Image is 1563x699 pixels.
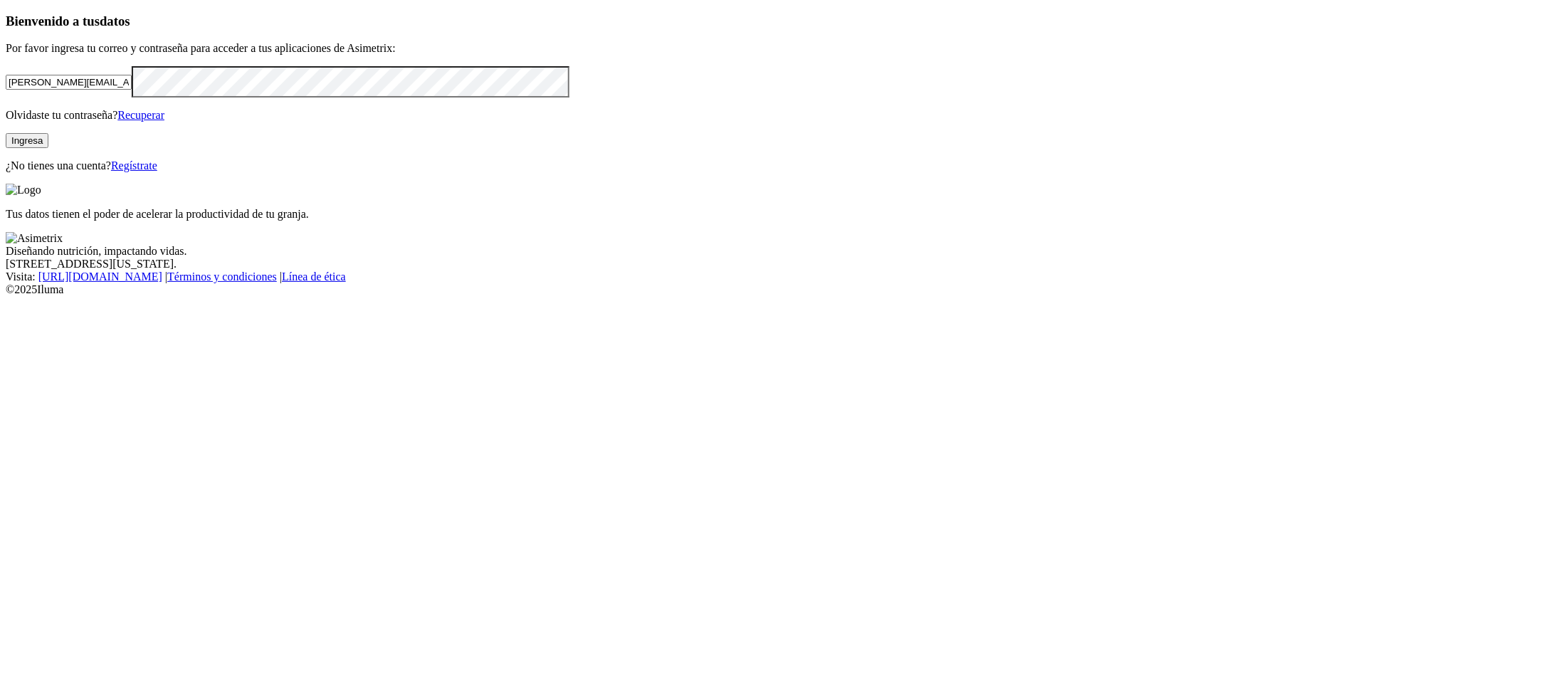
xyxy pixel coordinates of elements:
[6,283,1557,296] div: © 2025 Iluma
[6,14,1557,29] h3: Bienvenido a tus
[6,184,41,196] img: Logo
[6,109,1557,122] p: Olvidaste tu contraseña?
[6,232,63,245] img: Asimetrix
[6,75,132,90] input: Tu correo
[38,270,162,283] a: [URL][DOMAIN_NAME]
[100,14,130,28] span: datos
[6,258,1557,270] div: [STREET_ADDRESS][US_STATE].
[6,270,1557,283] div: Visita : | |
[117,109,164,121] a: Recuperar
[6,42,1557,55] p: Por favor ingresa tu correo y contraseña para acceder a tus aplicaciones de Asimetrix:
[282,270,346,283] a: Línea de ética
[6,245,1557,258] div: Diseñando nutrición, impactando vidas.
[111,159,157,172] a: Regístrate
[167,270,277,283] a: Términos y condiciones
[6,159,1557,172] p: ¿No tienes una cuenta?
[6,208,1557,221] p: Tus datos tienen el poder de acelerar la productividad de tu granja.
[6,133,48,148] button: Ingresa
